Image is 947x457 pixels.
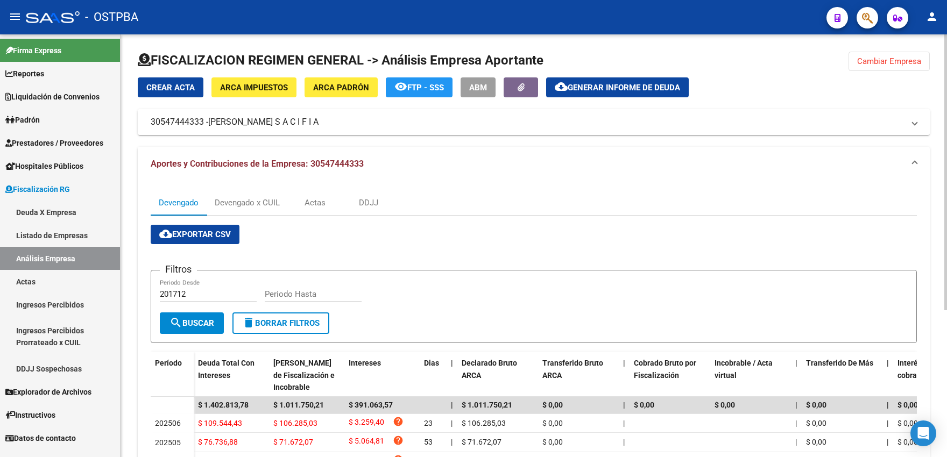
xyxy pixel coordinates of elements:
[424,419,433,427] span: 23
[242,318,320,328] span: Borrar Filtros
[151,352,194,397] datatable-header-cell: Período
[169,316,182,329] mat-icon: search
[568,83,680,92] span: Generar informe de deuda
[806,419,826,427] span: $ 0,00
[160,262,197,277] h3: Filtros
[623,401,625,409] span: |
[619,352,630,399] datatable-header-cell: |
[849,52,930,71] button: Cambiar Empresa
[925,10,938,23] mat-icon: person
[208,116,319,128] span: [PERSON_NAME] S A C I F I A
[305,77,378,97] button: ARCA Padrón
[462,401,512,409] span: $ 1.011.750,21
[462,419,506,427] span: $ 106.285,03
[546,77,689,97] button: Generar informe de deuda
[802,352,882,399] datatable-header-cell: Transferido De Más
[542,438,563,446] span: $ 0,00
[407,83,444,92] span: FTP - SSS
[5,409,55,421] span: Instructivos
[138,109,930,135] mat-expansion-panel-header: 30547444333 -[PERSON_NAME] S A C I F I A
[795,401,797,409] span: |
[155,359,182,367] span: Período
[424,438,433,446] span: 53
[462,438,501,446] span: $ 71.672,07
[305,197,326,209] div: Actas
[887,438,888,446] span: |
[232,312,329,334] button: Borrar Filtros
[424,359,439,367] span: Dias
[169,318,214,328] span: Buscar
[715,401,735,409] span: $ 0,00
[5,432,76,444] span: Datos de contacto
[349,416,384,431] span: $ 3.259,40
[806,359,873,367] span: Transferido De Más
[273,438,313,446] span: $ 71.672,07
[910,420,936,446] div: Open Intercom Messenger
[269,352,344,399] datatable-header-cell: Deuda Bruta Neto de Fiscalización e Incobrable
[623,419,625,427] span: |
[198,438,238,446] span: $ 76.736,88
[451,359,453,367] span: |
[806,401,826,409] span: $ 0,00
[220,83,288,92] span: ARCA Impuestos
[5,183,70,195] span: Fiscalización RG
[857,56,921,66] span: Cambiar Empresa
[710,352,791,399] datatable-header-cell: Incobrable / Acta virtual
[273,401,324,409] span: $ 1.011.750,21
[542,401,563,409] span: $ 0,00
[5,386,91,398] span: Explorador de Archivos
[555,80,568,93] mat-icon: cloud_download
[5,160,83,172] span: Hospitales Públicos
[451,419,453,427] span: |
[194,352,269,399] datatable-header-cell: Deuda Total Con Intereses
[630,352,710,399] datatable-header-cell: Cobrado Bruto por Fiscalización
[151,116,904,128] mat-panel-title: 30547444333 -
[715,359,773,380] span: Incobrable / Acta virtual
[5,45,61,56] span: Firma Express
[313,83,369,92] span: ARCA Padrón
[795,359,797,367] span: |
[897,438,918,446] span: $ 0,00
[887,359,889,367] span: |
[159,197,199,209] div: Devengado
[198,419,242,427] span: $ 109.544,43
[538,352,619,399] datatable-header-cell: Transferido Bruto ARCA
[159,230,231,239] span: Exportar CSV
[273,419,317,427] span: $ 106.285,03
[634,359,696,380] span: Cobrado Bruto por Fiscalización
[160,312,224,334] button: Buscar
[198,401,249,409] span: $ 1.402.813,78
[887,419,888,427] span: |
[795,438,797,446] span: |
[457,352,538,399] datatable-header-cell: Declarado Bruto ARCA
[273,359,335,392] span: [PERSON_NAME] de Fiscalización e Incobrable
[138,147,930,181] mat-expansion-panel-header: Aportes y Contribuciones de la Empresa: 30547444333
[623,359,625,367] span: |
[634,401,654,409] span: $ 0,00
[155,438,181,447] span: 202505
[151,225,239,244] button: Exportar CSV
[359,197,378,209] div: DDJJ
[151,159,364,169] span: Aportes y Contribuciones de la Empresa: 30547444333
[5,91,100,103] span: Liquidación de Convenios
[386,77,453,97] button: FTP - SSS
[897,419,918,427] span: $ 0,00
[393,416,404,427] i: help
[5,68,44,80] span: Reportes
[242,316,255,329] mat-icon: delete
[542,419,563,427] span: $ 0,00
[9,10,22,23] mat-icon: menu
[897,401,918,409] span: $ 0,00
[447,352,457,399] datatable-header-cell: |
[155,419,181,427] span: 202506
[882,352,893,399] datatable-header-cell: |
[349,401,393,409] span: $ 391.063,57
[462,359,517,380] span: Declarado Bruto ARCA
[806,438,826,446] span: $ 0,00
[420,352,447,399] datatable-header-cell: Dias
[5,114,40,126] span: Padrón
[887,401,889,409] span: |
[344,352,420,399] datatable-header-cell: Intereses
[795,419,797,427] span: |
[461,77,496,97] button: ABM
